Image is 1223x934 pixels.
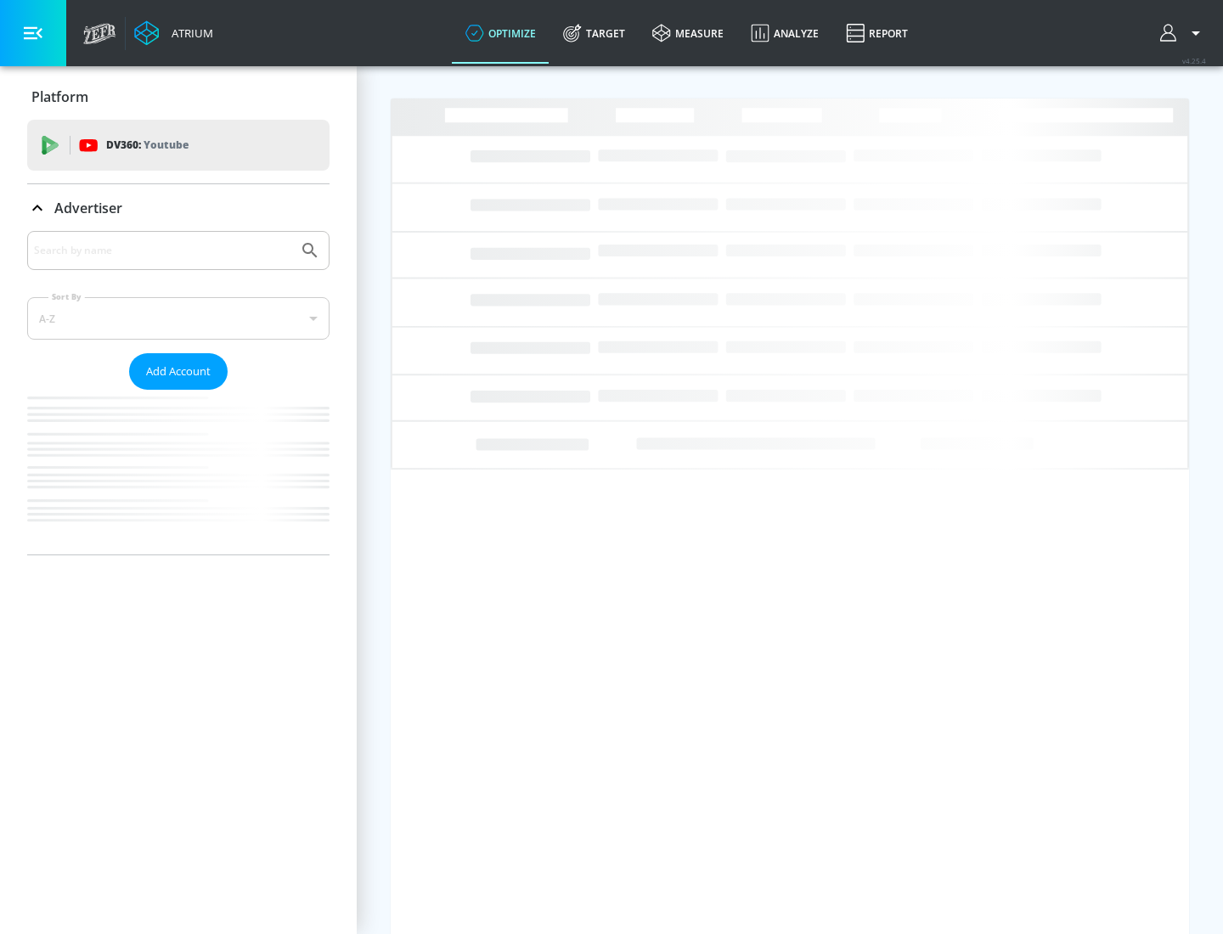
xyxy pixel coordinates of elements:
a: optimize [452,3,550,64]
div: Advertiser [27,231,330,554]
p: DV360: [106,136,189,155]
div: DV360: Youtube [27,120,330,171]
nav: list of Advertiser [27,390,330,554]
a: measure [639,3,737,64]
div: Platform [27,73,330,121]
p: Youtube [144,136,189,154]
a: Analyze [737,3,832,64]
p: Advertiser [54,199,122,217]
div: A-Z [27,297,330,340]
span: Add Account [146,362,211,381]
input: Search by name [34,239,291,262]
button: Add Account [129,353,228,390]
span: v 4.25.4 [1182,56,1206,65]
a: Report [832,3,921,64]
p: Platform [31,87,88,106]
div: Advertiser [27,184,330,232]
label: Sort By [48,291,85,302]
div: Atrium [165,25,213,41]
a: Atrium [134,20,213,46]
a: Target [550,3,639,64]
